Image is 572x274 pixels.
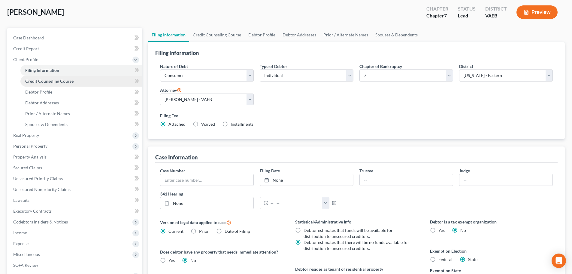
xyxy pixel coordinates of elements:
span: Credit Counseling Course [25,79,74,84]
div: Lead [458,12,476,19]
button: Preview [516,5,558,19]
span: Federal [438,257,452,262]
span: Case Dashboard [13,35,44,40]
span: No [190,258,196,263]
span: Yes [168,258,175,263]
span: Filing Information [25,68,59,73]
span: Waived [201,122,215,127]
a: Prior / Alternate Names [320,28,372,42]
div: Chapter [426,5,448,12]
label: Type of Debtor [260,63,287,69]
span: Debtor estimates that there will be no funds available for distribution to unsecured creditors. [304,240,409,251]
span: Debtor Addresses [25,100,59,105]
span: Property Analysis [13,154,47,159]
span: Spouses & Dependents [25,122,68,127]
div: Case Information [155,154,198,161]
a: None [160,197,253,209]
span: State [468,257,477,262]
span: Unsecured Priority Claims [13,176,63,181]
label: Debtor is a tax exempt organization [430,219,553,225]
input: -- [459,174,552,186]
span: Prior / Alternate Names [25,111,70,116]
span: Secured Claims [13,165,42,170]
div: District [485,5,507,12]
label: Debtor resides as tenant of residential property [295,266,418,272]
a: Lawsuits [8,195,142,206]
span: Client Profile [13,57,38,62]
a: Spouses & Dependents [372,28,421,42]
span: No [460,228,466,233]
input: -- [360,174,453,186]
span: Real Property [13,133,39,138]
a: Debtor Addresses [279,28,320,42]
span: Credit Report [13,46,39,51]
a: Spouses & Dependents [20,119,142,130]
a: Case Dashboard [8,32,142,43]
span: Unsecured Nonpriority Claims [13,187,71,192]
span: 7 [444,13,447,18]
span: Date of Filing [225,229,250,234]
a: Credit Counseling Course [189,28,245,42]
label: Filing Fee [160,112,553,119]
span: Prior [199,229,209,234]
a: Unsecured Nonpriority Claims [8,184,142,195]
span: SOFA Review [13,263,38,268]
span: Yes [438,228,445,233]
label: Judge [459,168,470,174]
a: Unsecured Priority Claims [8,173,142,184]
label: Filing Date [260,168,280,174]
a: Debtor Profile [245,28,279,42]
label: Case Number [160,168,185,174]
a: Credit Report [8,43,142,54]
span: Miscellaneous [13,252,40,257]
label: Trustee [359,168,373,174]
a: Filing Information [148,28,189,42]
label: Exemption State [430,267,461,274]
span: Lawsuits [13,198,29,203]
a: Executory Contracts [8,206,142,217]
label: Attorney [160,86,182,94]
label: District [459,63,473,69]
span: Current [168,229,183,234]
label: Nature of Debt [160,63,188,69]
a: SOFA Review [8,260,142,271]
div: Chapter [426,12,448,19]
span: Income [13,230,27,235]
a: Secured Claims [8,162,142,173]
a: Prior / Alternate Names [20,108,142,119]
span: Debtor estimates that funds will be available for distribution to unsecured creditors. [304,228,393,239]
span: [PERSON_NAME] [7,8,64,16]
label: Version of legal data applied to case [160,219,283,226]
input: Enter case number... [160,174,253,186]
a: Credit Counseling Course [20,76,142,87]
span: Personal Property [13,143,47,149]
div: Open Intercom Messenger [552,254,566,268]
span: Executory Contracts [13,208,52,214]
span: Expenses [13,241,30,246]
span: Debtor Profile [25,89,52,94]
a: Filing Information [20,65,142,76]
span: Installments [231,122,253,127]
a: Debtor Addresses [20,97,142,108]
span: Attached [168,122,186,127]
div: VAEB [485,12,507,19]
label: 341 Hearing [157,191,356,197]
a: Property Analysis [8,152,142,162]
input: -- : -- [268,197,322,209]
div: Filing Information [155,49,199,57]
label: Statistical/Administrative Info [295,219,418,225]
a: None [260,174,353,186]
label: Does debtor have any property that needs immediate attention? [160,249,283,255]
label: Exemption Election [430,248,553,254]
span: Codebtors Insiders & Notices [13,219,68,224]
div: Status [458,5,476,12]
label: Chapter of Bankruptcy [359,63,402,69]
a: Debtor Profile [20,87,142,97]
